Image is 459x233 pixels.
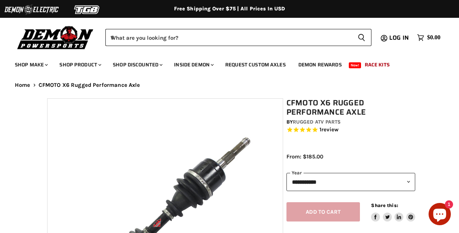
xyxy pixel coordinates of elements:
[319,127,339,133] span: 1 reviews
[352,29,371,46] button: Search
[389,33,409,42] span: Log in
[105,29,352,46] input: When autocomplete results are available use up and down arrows to review and enter to select
[4,3,59,17] img: Demon Electric Logo 2
[54,57,106,72] a: Shop Product
[386,35,413,41] a: Log in
[286,118,415,126] div: by
[286,98,415,117] h1: CFMOTO X6 Rugged Performance Axle
[293,119,341,125] a: Rugged ATV Parts
[359,57,395,72] a: Race Kits
[39,82,140,88] span: CFMOTO X6 Rugged Performance Axle
[286,126,415,134] span: Rated 5.0 out of 5 stars 1 reviews
[371,203,398,208] span: Share this:
[15,24,96,50] img: Demon Powersports
[107,57,167,72] a: Shop Discounted
[427,34,440,41] span: $0.00
[426,203,453,227] inbox-online-store-chat: Shopify online store chat
[371,202,415,222] aside: Share this:
[349,62,361,68] span: New!
[220,57,291,72] a: Request Custom Axles
[105,29,371,46] form: Product
[293,57,347,72] a: Demon Rewards
[59,3,115,17] img: TGB Logo 2
[15,82,30,88] a: Home
[286,153,323,160] span: From: $185.00
[9,54,439,72] ul: Main menu
[413,32,444,43] a: $0.00
[9,57,52,72] a: Shop Make
[321,127,339,133] span: review
[286,173,415,191] select: year
[168,57,218,72] a: Inside Demon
